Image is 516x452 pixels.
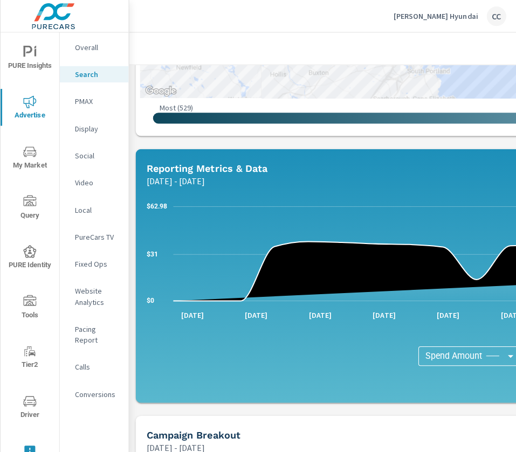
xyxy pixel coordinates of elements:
div: Calls [59,357,128,373]
p: Most ( 529 ) [159,102,192,112]
p: [DATE] [426,308,464,318]
p: Social [74,149,119,160]
span: Advertise [4,95,56,121]
span: Driver [4,392,56,419]
p: [DATE] [299,308,337,318]
div: Fixed Ops [59,254,128,270]
h5: Campaign Breakout [146,427,239,438]
p: Overall [74,41,119,52]
div: Video [59,173,128,190]
div: Website Analytics [59,281,128,308]
span: Tier2 [4,343,56,369]
div: Search [59,66,128,82]
p: PureCars TV [74,230,119,241]
div: Social [59,147,128,163]
p: [DATE] - [DATE] [146,439,204,451]
p: Pacing Report [74,322,119,343]
div: Pacing Report [59,319,128,346]
text: $0 [146,295,153,303]
p: Calls [74,359,119,370]
img: Google [142,84,177,98]
span: My Market [4,144,56,171]
p: Search [74,68,119,79]
span: PURE Insights [4,45,56,72]
h5: Reporting Metrics & Data [146,162,266,173]
p: [DATE] - [DATE] [146,173,204,186]
p: PMAX [74,95,119,106]
span: PURE Identity [4,244,56,270]
p: Conversions [74,386,119,397]
span: Query [4,194,56,220]
div: PureCars TV [59,227,128,244]
p: Video [74,176,119,187]
p: [DATE] [236,308,273,318]
div: Overall [59,39,128,55]
div: Conversions [59,384,128,400]
p: [DATE] [363,308,401,318]
a: Open this area in Google Maps (opens a new window) [142,84,177,98]
p: [PERSON_NAME] Hyundai [391,11,475,21]
span: Tools [4,293,56,319]
div: CC [484,6,503,26]
p: Fixed Ops [74,257,119,268]
p: Local [74,203,119,214]
span: Spend Amount [422,349,479,359]
text: $31 [146,249,157,256]
div: Local [59,200,128,217]
p: Display [74,122,119,133]
p: [DATE] [172,308,210,318]
p: Website Analytics [74,284,119,305]
div: Display [59,120,128,136]
div: PMAX [59,93,128,109]
text: $62.98 [146,201,166,209]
